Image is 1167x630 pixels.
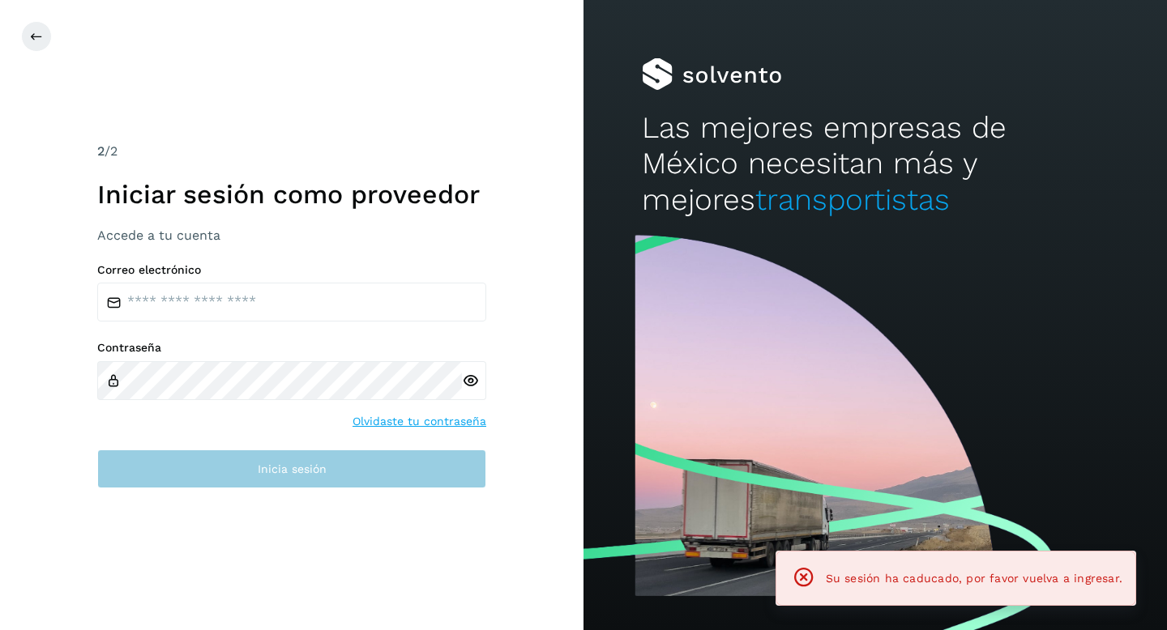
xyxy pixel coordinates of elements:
[258,463,327,475] span: Inicia sesión
[97,142,486,161] div: /2
[755,182,950,217] span: transportistas
[97,449,486,488] button: Inicia sesión
[826,572,1122,585] span: Su sesión ha caducado, por favor vuelva a ingresar.
[353,413,486,430] a: Olvidaste tu contraseña
[97,179,486,210] h1: Iniciar sesión como proveedor
[97,228,486,243] h3: Accede a tu cuenta
[97,263,486,277] label: Correo electrónico
[97,341,486,355] label: Contraseña
[97,143,105,159] span: 2
[642,110,1109,218] h2: Las mejores empresas de México necesitan más y mejores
